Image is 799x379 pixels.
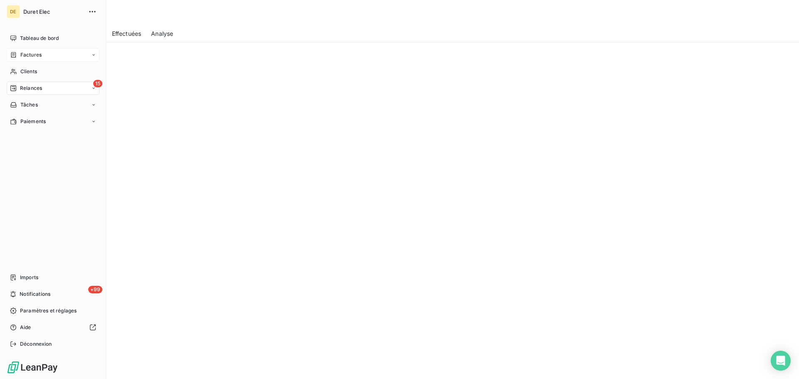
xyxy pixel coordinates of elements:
span: Analyse [151,30,173,38]
span: Duret Elec [23,8,83,15]
span: Tâches [20,101,38,109]
span: +99 [88,286,102,293]
span: 15 [93,80,102,87]
span: Paramètres et réglages [20,307,77,315]
span: Aide [20,324,31,331]
span: Clients [20,68,37,75]
span: Factures [20,51,42,59]
div: Open Intercom Messenger [771,351,791,371]
span: Déconnexion [20,340,52,348]
span: Tableau de bord [20,35,59,42]
span: Relances [20,84,42,92]
img: Logo LeanPay [7,361,58,374]
span: Notifications [20,290,50,298]
span: Imports [20,274,38,281]
a: Aide [7,321,99,334]
span: Paiements [20,118,46,125]
div: DE [7,5,20,18]
span: Effectuées [112,30,141,38]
